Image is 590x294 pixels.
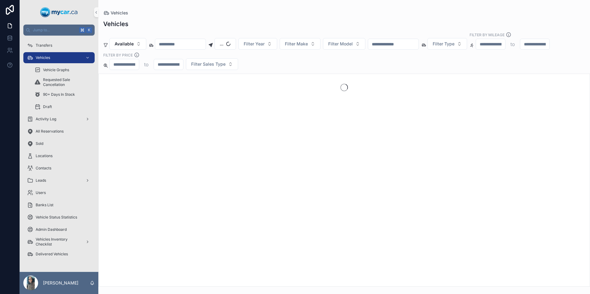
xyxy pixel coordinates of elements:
[103,52,133,58] label: FILTER BY PRICE
[23,187,95,198] a: Users
[470,32,505,37] label: Filter By Mileage
[36,190,46,195] span: Users
[31,64,95,75] a: Vehicle Graphs
[87,28,92,33] span: K
[433,41,454,47] span: Filter Type
[285,41,308,47] span: Filter Make
[36,55,50,60] span: Vehicles
[23,126,95,137] a: All Reservations
[43,68,69,72] span: Vehicle Graphs
[36,178,46,183] span: Leads
[328,41,353,47] span: Filter Model
[186,58,238,70] button: Select Button
[36,237,81,247] span: Vehicles Inventory Checklist
[33,28,77,33] span: Jump to...
[23,224,95,235] a: Admin Dashboard
[43,104,52,109] span: Draft
[244,41,265,47] span: Filter Year
[23,40,95,51] a: Transfers
[103,20,128,28] h1: Vehicles
[111,10,128,16] span: Vehicles
[36,43,52,48] span: Transfers
[20,36,98,268] div: scrollable content
[191,61,226,67] span: Filter Sales Type
[36,227,67,232] span: Admin Dashboard
[36,252,68,257] span: Delivered Vehicles
[144,61,149,68] p: to
[23,163,95,174] a: Contacts
[36,166,51,171] span: Contacts
[36,203,53,207] span: Banks List
[31,89,95,100] a: 90+ Days In Stock
[23,52,95,63] a: Vehicles
[36,141,43,146] span: Sold
[23,175,95,186] a: Leads
[43,92,75,97] span: 90+ Days In Stock
[109,38,146,50] button: Select Button
[36,129,64,134] span: All Reservations
[43,77,88,87] span: Requested Sale Cancellation
[510,41,515,48] p: to
[23,249,95,260] a: Delivered Vehicles
[23,150,95,161] a: Locations
[220,41,223,47] span: ...
[238,38,277,50] button: Select Button
[36,215,77,220] span: Vehicle Status Statistics
[23,138,95,149] a: Sold
[103,10,128,16] a: Vehicles
[31,101,95,112] a: Draft
[427,38,467,50] button: Select Button
[23,199,95,211] a: Banks List
[280,38,321,50] button: Select Button
[115,41,134,47] span: Available
[323,38,365,50] button: Select Button
[214,38,236,50] button: Select Button
[40,7,78,17] img: App logo
[36,153,53,158] span: Locations
[23,114,95,125] a: Activity Log
[43,280,78,286] p: [PERSON_NAME]
[23,212,95,223] a: Vehicle Status Statistics
[23,25,95,36] button: Jump to...K
[36,117,56,122] span: Activity Log
[23,236,95,247] a: Vehicles Inventory Checklist
[31,77,95,88] a: Requested Sale Cancellation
